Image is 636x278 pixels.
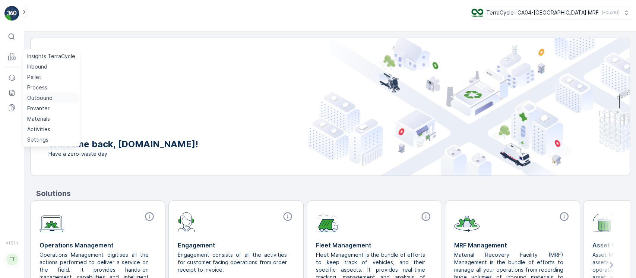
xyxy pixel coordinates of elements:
button: TT [4,247,19,272]
p: Engagement consists of all the activities for customer facing operations from order receipt to in... [178,251,288,274]
img: module-icon [592,211,616,232]
p: Solutions [36,188,630,199]
img: module-icon [39,211,64,233]
p: Welcome back, [DOMAIN_NAME]! [48,138,198,150]
img: module-icon [178,211,195,232]
span: Have a zero-waste day [48,150,198,158]
button: TerraCycle- CA04-[GEOGRAPHIC_DATA] MRF(-05:00) [471,6,630,19]
p: Operations Management [39,241,156,250]
p: TerraCycle- CA04-[GEOGRAPHIC_DATA] MRF [486,9,599,16]
span: v 1.51.1 [4,241,19,245]
img: TC_8rdWMmT_gp9TRR3.png [471,9,483,17]
img: logo [4,6,19,21]
p: MRF Management [454,241,571,250]
img: module-icon [316,211,339,232]
img: city illustration [307,38,630,176]
p: Fleet Management [316,241,433,250]
p: Engagement [178,241,294,250]
p: ( -05:00 ) [602,10,620,16]
img: module-icon [454,211,480,232]
div: TT [6,253,18,265]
